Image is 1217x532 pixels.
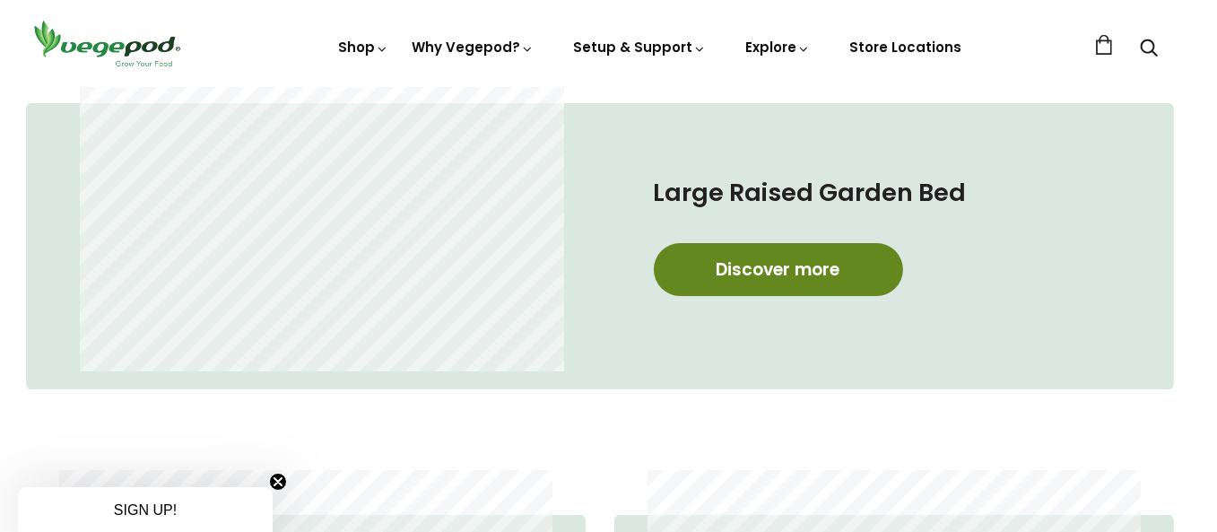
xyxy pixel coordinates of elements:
[339,38,389,57] a: Shop
[114,502,177,518] span: SIGN UP!
[654,243,903,296] a: Discover more
[654,175,1102,211] h4: Large Raised Garden Bed
[26,18,187,69] img: Vegepod
[574,38,707,57] a: Setup & Support
[269,473,287,491] button: Close teaser
[746,38,811,57] a: Explore
[850,38,962,57] a: Store Locations
[18,487,273,532] div: SIGN UP!Close teaser
[413,38,535,57] a: Why Vegepod?
[1140,40,1158,59] a: Search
